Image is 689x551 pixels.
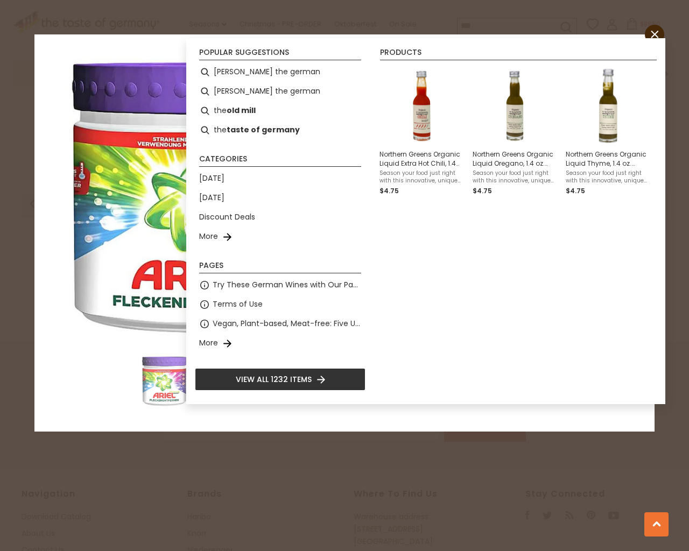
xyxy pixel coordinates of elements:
a: [DATE] [199,172,224,185]
li: the taste of germany [195,121,365,140]
li: the old mill [195,101,365,121]
span: $4.75 [473,186,492,195]
li: More [195,227,365,246]
li: Popular suggestions [199,48,361,60]
li: Discount Deals [195,208,365,227]
b: taste of germany [227,124,300,136]
span: Northern Greens Organic Liquid Thyme, 1.4 oz. (40ml) [566,150,650,168]
b: old mill [227,104,256,117]
a: Northern Greens Organic Liquid Oregano BottleNorthern Greens Organic Liquid Oregano, 1.4 oz. (40m... [473,67,557,196]
li: [DATE] [195,169,365,188]
a: [DATE] [199,192,224,204]
div: Instant Search Results [186,38,665,404]
li: Products [380,48,657,60]
li: Northern Greens Organic Liquid Thyme, 1.4 oz. (40ml) [561,62,655,201]
span: View all 1232 items [236,373,312,385]
li: More [195,334,365,353]
li: Try These German Wines with Our Pastry or Charcuterie [195,275,365,295]
span: Northern Greens Organic Liquid Extra Hot Chili, 1.4 oz. (40ml) [379,150,464,168]
span: Northern Greens Organic Liquid Oregano, 1.4 oz. (40ml) [473,150,557,168]
li: Terms of Use [195,295,365,314]
a: Try These German Wines with Our Pastry or Charcuterie [213,279,361,291]
span: $4.75 [566,186,585,195]
span: $4.75 [379,186,399,195]
img: Northern Greens Organic Liquid Thyme Bottle [569,67,647,145]
a: Terms of Use [213,298,263,310]
a: Northern Greens Organic Liquid Thyme BottleNorthern Greens Organic Liquid Thyme, 1.4 oz. (40ml)Se... [566,67,650,196]
img: Northern Greens Organic Liquid Oregano Bottle [476,67,554,145]
span: Season your food just right with this innovative, unique liquid oregano herb, in a 40ml bottle. F... [473,169,557,185]
li: herman the german [195,82,365,101]
li: Pages [199,262,361,273]
li: hermann the german [195,62,365,82]
img: Northern Greens Organic Liquid Chili Bottle Extremely Hot [383,67,461,145]
a: Vegan, Plant-based, Meat-free: Five Up and Coming Brands [213,317,361,330]
span: Season your food just right with this innovative, unique liquid extra hot chili spice, in a 40ml ... [379,169,464,185]
li: Categories [199,155,361,167]
li: Northern Greens Organic Liquid Extra Hot Chili, 1.4 oz. (40ml) [375,62,468,201]
span: Season your food just right with this innovative, unique liquid thyme herb, in a 40ml bottle. Fre... [566,169,650,185]
a: Discount Deals [199,211,255,223]
li: Northern Greens Organic Liquid Oregano, 1.4 oz. (40ml) [468,62,561,201]
li: View all 1232 items [195,368,365,391]
a: Northern Greens Organic Liquid Chili Bottle Extremely HotNorthern Greens Organic Liquid Extra Hot... [379,67,464,196]
li: Vegan, Plant-based, Meat-free: Five Up and Coming Brands [195,314,365,334]
li: [DATE] [195,188,365,208]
